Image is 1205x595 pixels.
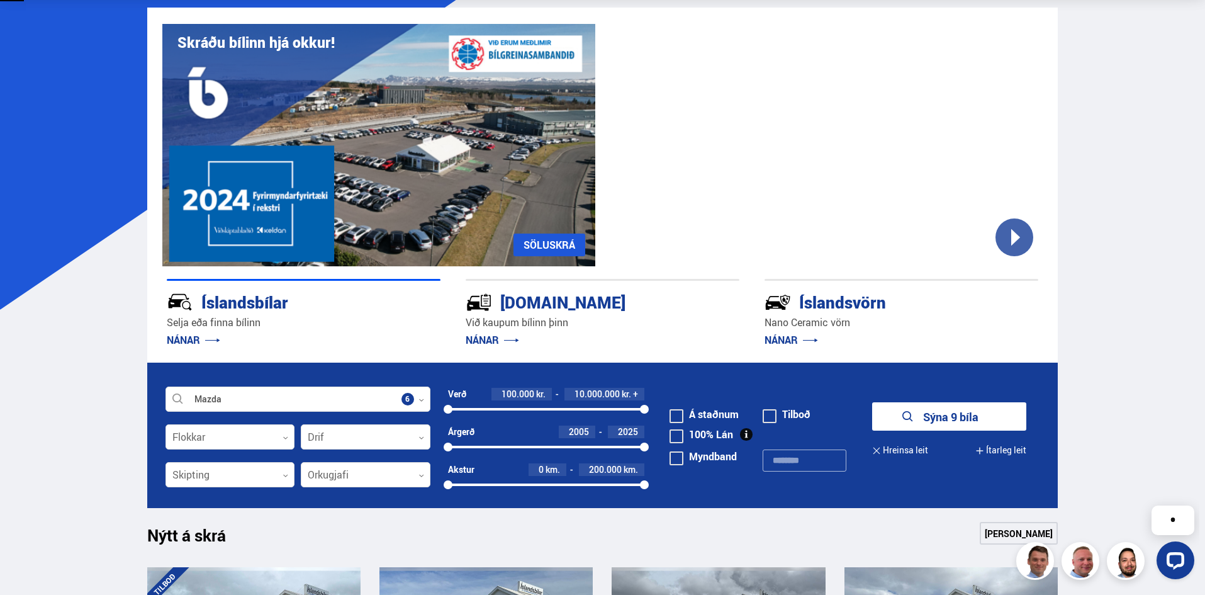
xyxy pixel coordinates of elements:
img: eKx6w-_Home_640_.png [162,24,595,266]
span: 2005 [569,426,589,438]
p: Nano Ceramic vörn [765,315,1038,330]
iframe: LiveChat chat widget [1024,483,1199,589]
span: 100.000 [502,388,534,400]
button: Sýna 9 bíla [872,402,1026,431]
div: Verð [448,389,466,399]
h1: Skráðu bílinn hjá okkur! [177,34,335,51]
label: Myndband [670,451,737,462]
div: Akstur [448,465,474,475]
p: Við kaupum bílinn þinn [466,315,739,330]
label: Á staðnum [670,409,739,419]
a: NÁNAR [167,333,220,347]
span: kr. [622,389,631,399]
a: SÖLUSKRÁ [513,234,585,256]
button: Ítarleg leit [975,436,1026,465]
h1: Nýtt á skrá [147,526,248,552]
span: 200.000 [589,463,622,475]
div: Íslandsbílar [167,290,396,312]
img: FbJEzSuNWCJXmdc-.webp [1018,544,1056,582]
a: [PERSON_NAME] [980,522,1058,545]
span: kr. [536,389,546,399]
button: Hreinsa leit [872,436,928,465]
span: 2025 [618,426,638,438]
div: Íslandsvörn [765,290,994,312]
span: + [633,389,638,399]
div: [DOMAIN_NAME] [466,290,695,312]
p: Selja eða finna bílinn [167,315,440,330]
span: 10.000.000 [574,388,620,400]
img: -Svtn6bYgwAsiwNX.svg [765,289,791,315]
span: km. [624,465,638,475]
label: Tilboð [763,409,810,419]
span: km. [546,465,560,475]
a: NÁNAR [765,333,818,347]
div: Árgerð [448,427,474,437]
span: 0 [539,463,544,475]
img: tr5P-W3DuiFaO7aO.svg [466,289,492,315]
img: JRvxyua_JYH6wB4c.svg [167,289,193,315]
a: NÁNAR [466,333,519,347]
label: 100% Lán [670,429,733,439]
